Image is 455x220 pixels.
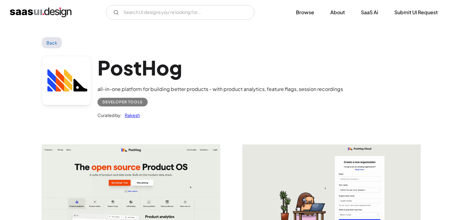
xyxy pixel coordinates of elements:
a: Back [42,37,62,48]
a: Submit UI Request [387,6,445,19]
h1: PostHog [97,56,343,80]
div: Curated by: [97,111,122,119]
a: About [323,6,352,19]
div: all-in-one platform for building better products - with product analytics, feature flags, session... [97,85,343,93]
div: Developer tools [102,98,143,106]
a: SaaS Ai [353,6,386,19]
input: Search UI designs you're looking for... [106,5,254,20]
a: home [10,7,71,17]
form: Email Form [106,5,254,20]
a: Browse [288,6,322,19]
a: Rakesh [122,111,140,119]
